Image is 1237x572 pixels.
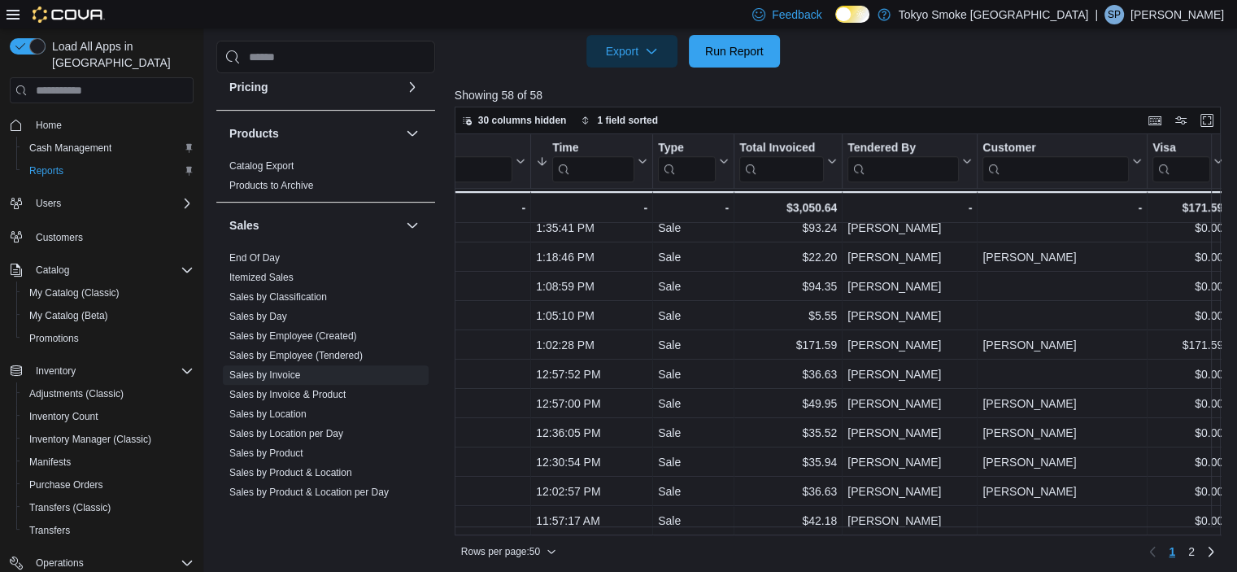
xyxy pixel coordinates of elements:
[229,160,294,172] a: Catalog Export
[23,407,105,426] a: Inventory Count
[229,389,346,400] a: Sales by Invoice & Product
[414,218,525,238] div: [DATE]
[16,137,200,159] button: Cash Management
[536,141,647,182] button: Time
[739,423,837,443] div: $35.52
[705,43,764,59] span: Run Report
[229,369,300,381] a: Sales by Invoice
[1152,423,1223,443] div: $0.00
[23,521,194,540] span: Transfers
[229,291,327,303] a: Sales by Classification
[29,478,103,491] span: Purchase Orders
[29,433,151,446] span: Inventory Manager (Classic)
[1152,247,1223,267] div: $0.00
[596,35,668,68] span: Export
[414,247,525,267] div: [DATE]
[658,423,729,443] div: Sale
[658,335,729,355] div: Sale
[847,335,972,355] div: [PERSON_NAME]
[1108,5,1121,24] span: SP
[29,361,82,381] button: Inventory
[739,247,837,267] div: $22.20
[23,306,194,325] span: My Catalog (Beta)
[29,387,124,400] span: Adjustments (Classic)
[23,475,194,495] span: Purchase Orders
[1152,277,1223,296] div: $0.00
[658,198,729,217] div: -
[229,217,259,234] h3: Sales
[658,141,716,156] div: Type
[1152,482,1223,501] div: $0.00
[23,430,194,449] span: Inventory Manager (Classic)
[3,259,200,282] button: Catalog
[229,180,313,191] a: Products to Archive
[552,141,634,182] div: Time
[3,225,200,248] button: Customers
[597,114,658,127] span: 1 field sorted
[29,332,79,345] span: Promotions
[536,365,647,384] div: 12:57:52 PM
[229,217,399,234] button: Sales
[414,511,525,531] div: [DATE]
[3,360,200,382] button: Inventory
[739,198,837,217] div: $3,050.64
[1152,306,1223,325] div: $0.00
[3,192,200,215] button: Users
[229,466,352,479] span: Sales by Product & Location
[982,198,1142,217] div: -
[229,408,307,421] span: Sales by Location
[414,198,525,217] div: -
[216,248,435,528] div: Sales
[414,452,525,472] div: [DATE]
[586,35,677,68] button: Export
[23,283,194,303] span: My Catalog (Classic)
[403,77,422,97] button: Pricing
[982,141,1142,182] button: Customer
[658,394,729,413] div: Sale
[739,511,837,531] div: $42.18
[29,228,89,247] a: Customers
[229,349,363,362] span: Sales by Employee (Tendered)
[23,329,194,348] span: Promotions
[229,388,346,401] span: Sales by Invoice & Product
[536,218,647,238] div: 1:35:41 PM
[658,482,729,501] div: Sale
[229,79,268,95] h3: Pricing
[739,365,837,384] div: $36.63
[36,264,69,277] span: Catalog
[23,407,194,426] span: Inventory Count
[536,247,647,267] div: 1:18:46 PM
[414,365,525,384] div: [DATE]
[982,335,1142,355] div: [PERSON_NAME]
[29,501,111,514] span: Transfers (Classic)
[536,511,647,531] div: 11:57:17 AM
[229,428,343,439] a: Sales by Location per Day
[739,394,837,413] div: $49.95
[1152,452,1223,472] div: $0.00
[36,119,62,132] span: Home
[29,410,98,423] span: Inventory Count
[574,111,664,130] button: 1 field sorted
[36,231,83,244] span: Customers
[835,23,836,24] span: Dark Mode
[847,306,972,325] div: [PERSON_NAME]
[1152,141,1210,182] div: Visa
[23,161,70,181] a: Reports
[739,335,837,355] div: $171.59
[29,260,194,280] span: Catalog
[982,394,1142,413] div: [PERSON_NAME]
[1143,542,1162,561] button: Previous page
[229,448,303,459] a: Sales by Product
[23,452,194,472] span: Manifests
[689,35,780,68] button: Run Report
[847,365,972,384] div: [PERSON_NAME]
[229,408,307,420] a: Sales by Location
[16,382,200,405] button: Adjustments (Classic)
[414,306,525,325] div: [DATE]
[29,115,194,135] span: Home
[29,164,63,177] span: Reports
[847,277,972,296] div: [PERSON_NAME]
[478,114,567,127] span: 30 columns hidden
[414,394,525,413] div: [DATE]
[536,423,647,443] div: 12:36:05 PM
